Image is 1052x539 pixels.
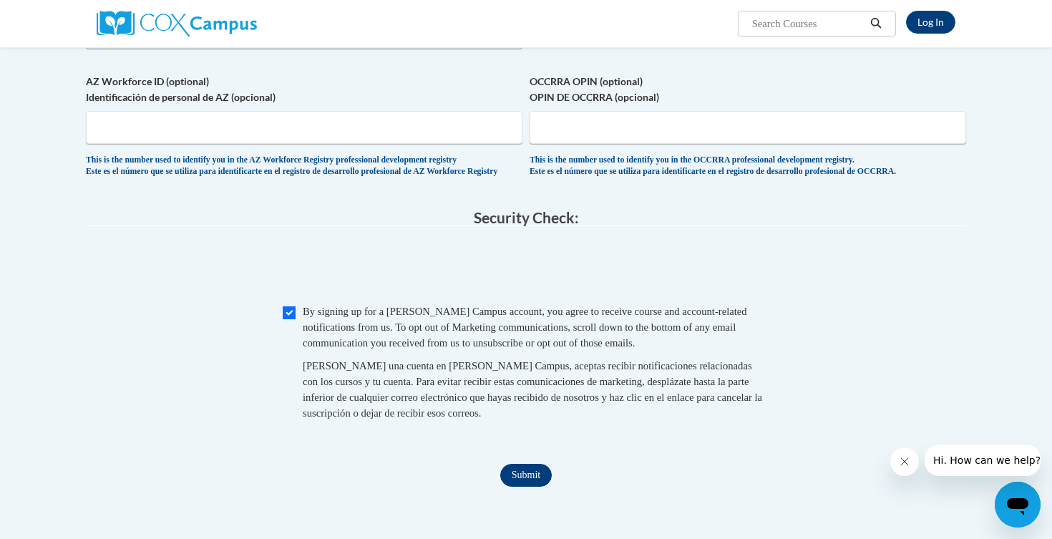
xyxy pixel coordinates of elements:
[865,15,887,32] button: Search
[530,74,966,105] label: OCCRRA OPIN (optional) OPIN DE OCCRRA (opcional)
[925,445,1041,476] iframe: Message from company
[995,482,1041,528] iframe: Button to launch messaging window
[500,464,552,487] input: Submit
[474,208,579,226] span: Security Check:
[97,11,257,37] img: Cox Campus
[751,15,865,32] input: Search Courses
[86,155,522,178] div: This is the number used to identify you in the AZ Workforce Registry professional development reg...
[890,447,919,476] iframe: Close message
[86,74,522,105] label: AZ Workforce ID (optional) Identificación de personal de AZ (opcional)
[417,241,635,296] iframe: reCAPTCHA
[303,306,747,349] span: By signing up for a [PERSON_NAME] Campus account, you agree to receive course and account-related...
[530,155,966,178] div: This is the number used to identify you in the OCCRRA professional development registry. Este es ...
[303,360,762,419] span: [PERSON_NAME] una cuenta en [PERSON_NAME] Campus, aceptas recibir notificaciones relacionadas con...
[906,11,955,34] a: Log In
